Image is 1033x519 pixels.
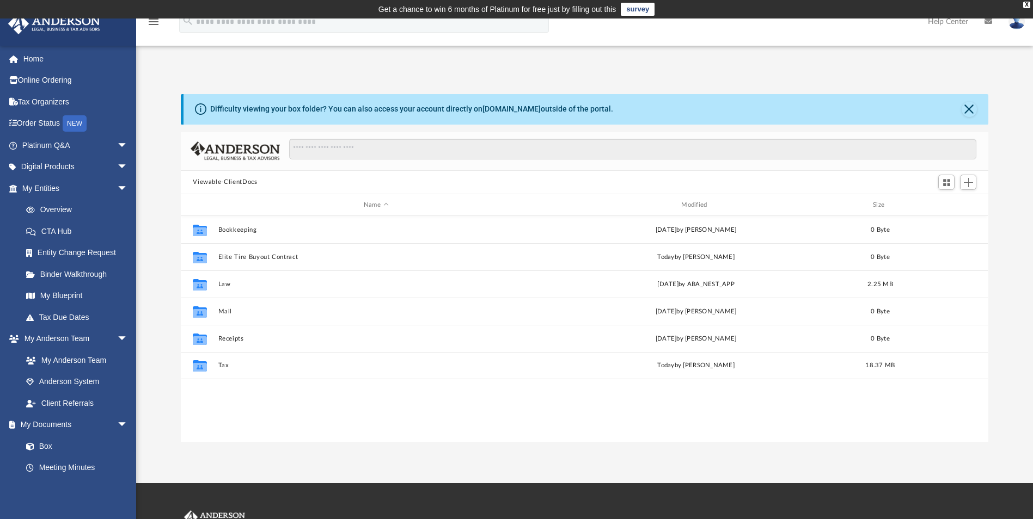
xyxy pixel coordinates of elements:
[8,177,144,199] a: My Entitiesarrow_drop_down
[218,200,534,210] div: Name
[63,115,87,132] div: NEW
[866,363,895,369] span: 18.37 MB
[539,280,854,289] div: [DATE] by ABA_NEST_APP
[539,252,854,262] div: by [PERSON_NAME]
[8,70,144,91] a: Online Ordering
[960,175,976,190] button: Add
[539,361,854,371] div: by [PERSON_NAME]
[5,13,103,34] img: Anderson Advisors Platinum Portal
[621,3,655,16] a: survey
[962,102,977,117] button: Close
[1023,2,1030,8] div: close
[15,478,133,500] a: Forms Library
[8,134,144,156] a: Platinum Q&Aarrow_drop_down
[15,199,144,221] a: Overview
[859,200,902,210] div: Size
[8,91,144,113] a: Tax Organizers
[15,435,133,457] a: Box
[8,414,139,436] a: My Documentsarrow_drop_down
[871,227,890,233] span: 0 Byte
[117,156,139,178] span: arrow_drop_down
[182,15,194,27] i: search
[186,200,213,210] div: id
[871,308,890,314] span: 0 Byte
[658,363,675,369] span: today
[8,48,144,70] a: Home
[117,328,139,350] span: arrow_drop_down
[15,242,144,264] a: Entity Change Request
[218,335,534,342] button: Receipts
[117,134,139,157] span: arrow_drop_down
[871,254,890,260] span: 0 Byte
[147,21,160,28] a: menu
[218,362,534,369] button: Tax
[658,254,675,260] span: today
[539,307,854,317] div: [DATE] by [PERSON_NAME]
[378,3,616,16] div: Get a chance to win 6 months of Platinum for free just by filling out this
[871,336,890,342] span: 0 Byte
[218,281,534,288] button: Law
[539,225,854,235] div: [DATE] by [PERSON_NAME]
[147,15,160,28] i: menu
[218,254,534,261] button: Elite Tire Buyout Contract
[938,175,955,190] button: Switch to Grid View
[15,220,144,242] a: CTA Hub
[181,216,988,441] div: grid
[193,177,257,187] button: Viewable-ClientDocs
[538,200,854,210] div: Modified
[482,104,541,113] a: [DOMAIN_NAME]
[539,334,854,344] div: [DATE] by [PERSON_NAME]
[117,414,139,436] span: arrow_drop_down
[15,349,133,371] a: My Anderson Team
[15,285,139,307] a: My Blueprint
[210,103,613,115] div: Difficulty viewing your box folder? You can also access your account directly on outside of the p...
[289,139,976,159] input: Search files and folders
[117,177,139,200] span: arrow_drop_down
[15,263,144,285] a: Binder Walkthrough
[907,200,983,210] div: id
[8,113,144,135] a: Order StatusNEW
[218,226,534,233] button: Bookkeeping
[15,306,144,328] a: Tax Due Dates
[867,281,893,287] span: 2.25 MB
[15,392,139,414] a: Client Referrals
[8,156,144,178] a: Digital Productsarrow_drop_down
[15,457,139,479] a: Meeting Minutes
[218,308,534,315] button: Mail
[15,371,139,393] a: Anderson System
[8,328,139,350] a: My Anderson Teamarrow_drop_down
[1008,14,1025,29] img: User Pic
